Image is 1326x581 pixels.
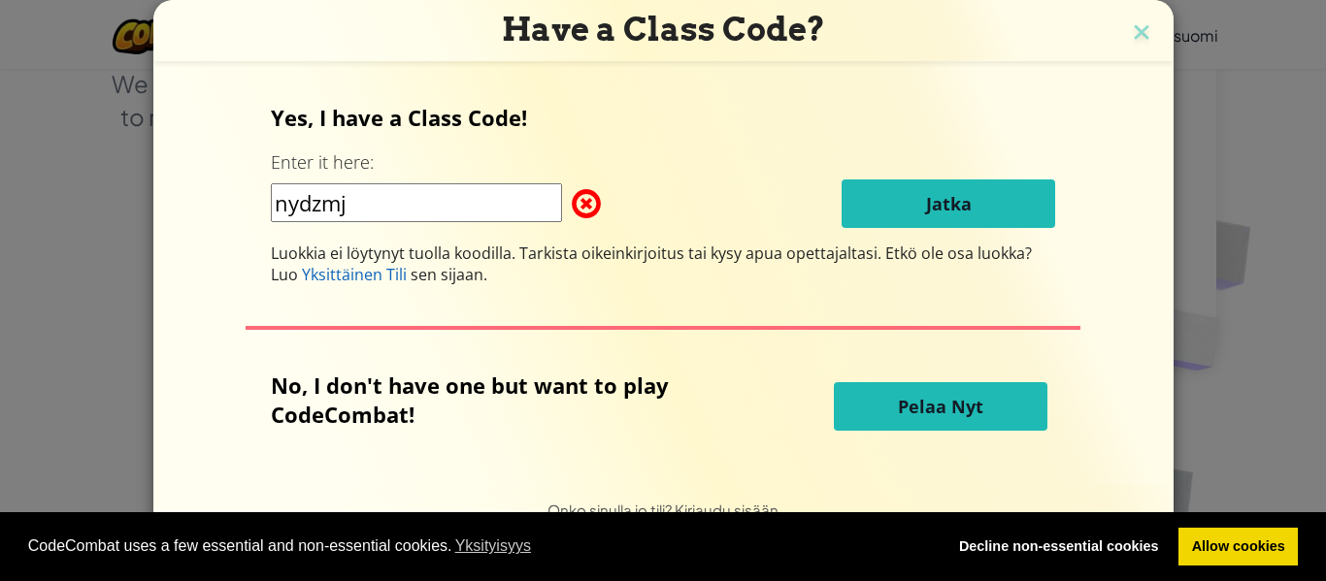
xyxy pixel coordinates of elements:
[271,103,1056,132] p: Yes, I have a Class Code!
[547,500,675,519] span: Onko sinulla jo tili?
[675,500,779,519] a: Kirjaudu sisään
[842,179,1055,228] button: Jatka
[926,192,972,215] span: Jatka
[302,264,407,285] span: Yksittäinen Tili
[502,10,825,48] span: Have a Class Code?
[271,242,885,264] span: Luokkia ei löytynyt tuolla koodilla. Tarkista oikeinkirjoitus tai kysy apua opettajaltasi.
[1178,528,1298,566] a: allow cookies
[452,532,535,561] a: learn more about cookies
[834,382,1047,431] button: Pelaa Nyt
[407,264,487,285] span: sen sijaan.
[271,371,730,429] p: No, I don't have one but want to play CodeCombat!
[271,242,1032,285] span: Etkö ole osa luokka? Luo
[28,532,931,561] span: CodeCombat uses a few essential and non-essential cookies.
[945,528,1172,566] a: deny cookies
[1129,19,1154,48] img: close icon
[271,150,374,175] label: Enter it here:
[898,395,983,418] span: Pelaa Nyt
